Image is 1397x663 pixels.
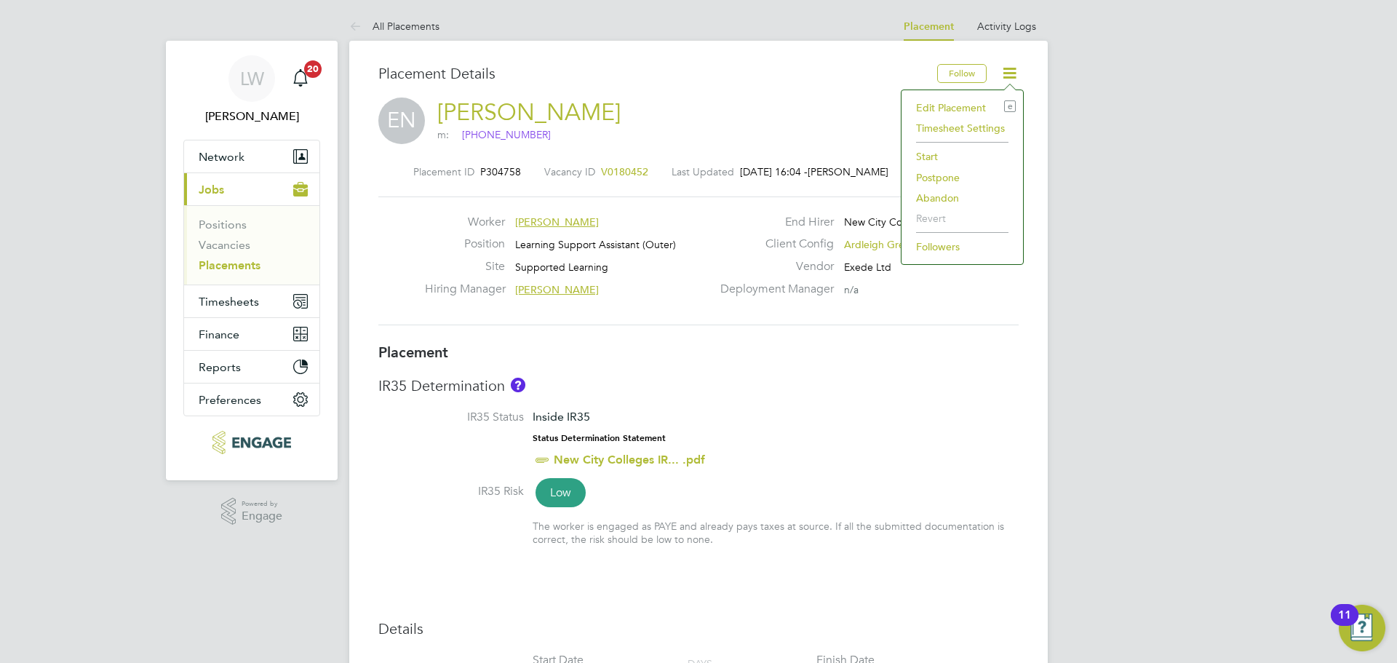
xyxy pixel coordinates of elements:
[184,384,319,416] button: Preferences
[184,318,319,350] button: Finance
[909,146,1016,167] li: Start
[1339,605,1385,651] button: Open Resource Center, 11 new notifications
[515,283,599,296] span: [PERSON_NAME]
[977,20,1036,33] a: Activity Logs
[437,128,551,141] span: m:
[425,237,505,252] label: Position
[199,183,224,196] span: Jobs
[909,118,1016,138] li: Timesheet Settings
[378,344,448,361] b: Placement
[909,167,1016,188] li: Postpone
[740,165,808,178] span: [DATE] 16:04 -
[425,259,505,274] label: Site
[712,215,834,230] label: End Hirer
[199,360,241,374] span: Reports
[536,478,586,507] span: Low
[808,165,888,178] span: [PERSON_NAME]
[199,150,244,164] span: Network
[183,55,320,125] a: LW[PERSON_NAME]
[904,20,954,33] a: Placement
[242,498,282,510] span: Powered by
[449,128,551,143] span: [PHONE_NUMBER]
[909,208,1016,229] li: Revert
[712,237,834,252] label: Client Config
[184,173,319,205] button: Jobs
[425,282,505,297] label: Hiring Manager
[304,60,322,78] span: 20
[909,98,1016,118] li: Edit Placement
[844,238,916,251] span: Ardleigh Green
[199,258,260,272] a: Placements
[242,510,282,523] span: Engage
[183,108,320,125] span: Lana Williams
[221,498,283,525] a: Powered byEngage
[199,393,261,407] span: Preferences
[183,431,320,454] a: Go to home page
[480,165,521,178] span: P304758
[413,165,474,178] label: Placement ID
[199,238,250,252] a: Vacancies
[554,453,705,467] a: New City Colleges IR... .pdf
[544,165,595,178] label: Vacancy ID
[533,433,666,443] strong: Status Determination Statement
[378,64,926,83] h3: Placement Details
[378,410,524,425] label: IR35 Status
[349,20,439,33] a: All Placements
[378,484,524,499] label: IR35 Risk
[601,165,648,178] span: V0180452
[286,55,315,102] a: 20
[199,327,239,341] span: Finance
[909,188,1016,208] li: Abandon
[449,129,460,142] img: logo.svg
[240,69,264,88] span: LW
[511,378,525,392] button: About IR35
[378,619,1019,638] h3: Details
[212,431,290,454] img: xede-logo-retina.png
[199,295,259,309] span: Timesheets
[712,282,834,297] label: Deployment Manager
[437,98,621,127] a: [PERSON_NAME]
[672,165,734,178] label: Last Updated
[1338,615,1351,634] div: 11
[1004,100,1016,112] i: e
[515,238,676,251] span: Learning Support Assistant (Outer)
[166,41,338,480] nav: Main navigation
[844,215,962,229] span: New City College Limited
[184,351,319,383] button: Reports
[712,259,834,274] label: Vendor
[937,64,987,83] button: Follow
[533,520,1019,546] div: The worker is engaged as PAYE and already pays taxes at source. If all the submitted documentatio...
[533,410,590,424] span: Inside IR35
[844,261,891,274] span: Exede Ltd
[199,218,247,231] a: Positions
[184,140,319,172] button: Network
[515,261,608,274] span: Supported Learning
[378,376,1019,395] h3: IR35 Determination
[184,205,319,285] div: Jobs
[515,215,599,229] span: [PERSON_NAME]
[184,285,319,317] button: Timesheets
[378,98,425,144] span: EN
[909,237,1016,257] li: Followers
[844,283,859,296] span: n/a
[425,215,505,230] label: Worker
